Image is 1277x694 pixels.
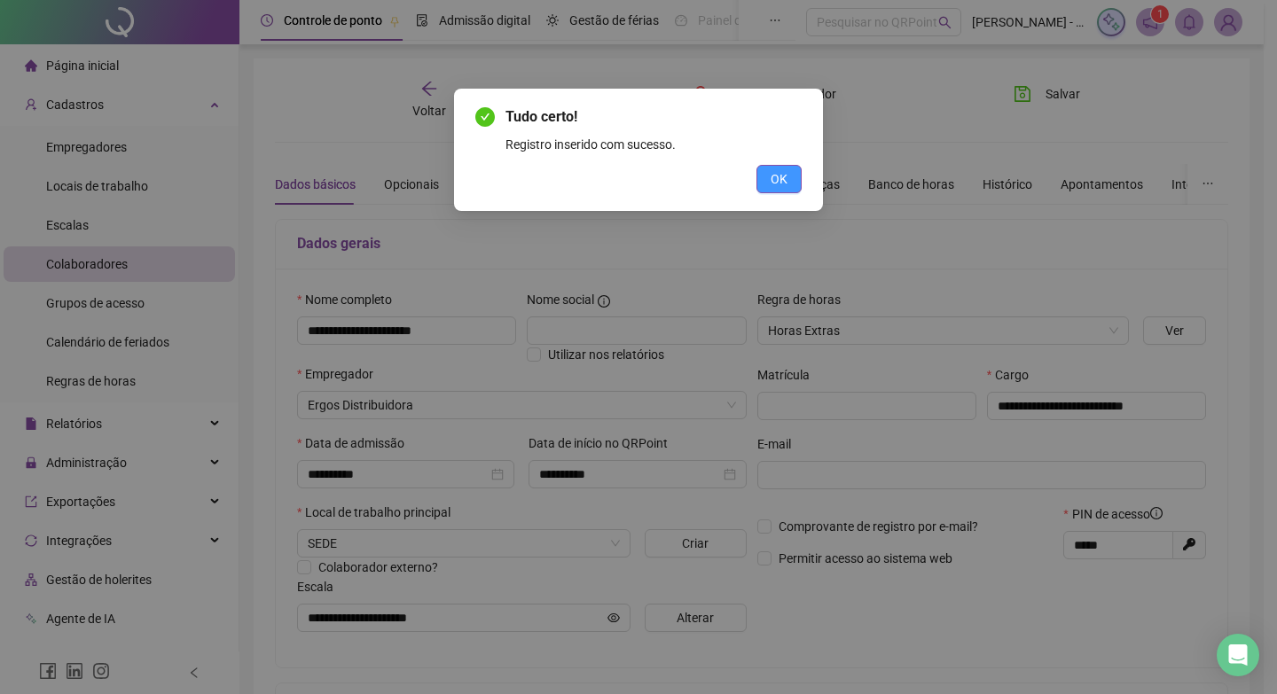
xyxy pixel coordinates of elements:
[1217,634,1259,676] div: Open Intercom Messenger
[505,108,577,125] span: Tudo certo!
[505,137,676,152] span: Registro inserido com sucesso.
[475,107,495,127] span: check-circle
[756,165,802,193] button: OK
[771,169,787,189] span: OK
